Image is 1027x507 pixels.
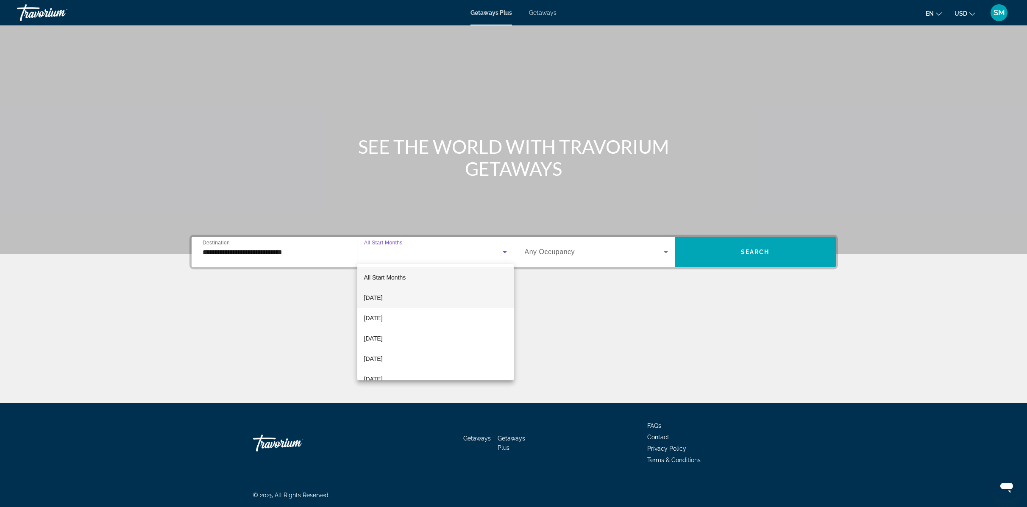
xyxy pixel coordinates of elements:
span: [DATE] [364,374,383,384]
span: [DATE] [364,354,383,364]
span: [DATE] [364,313,383,323]
iframe: Button to launch messaging window [993,473,1020,500]
span: [DATE] [364,293,383,303]
span: All Start Months [364,274,406,281]
span: [DATE] [364,333,383,344]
